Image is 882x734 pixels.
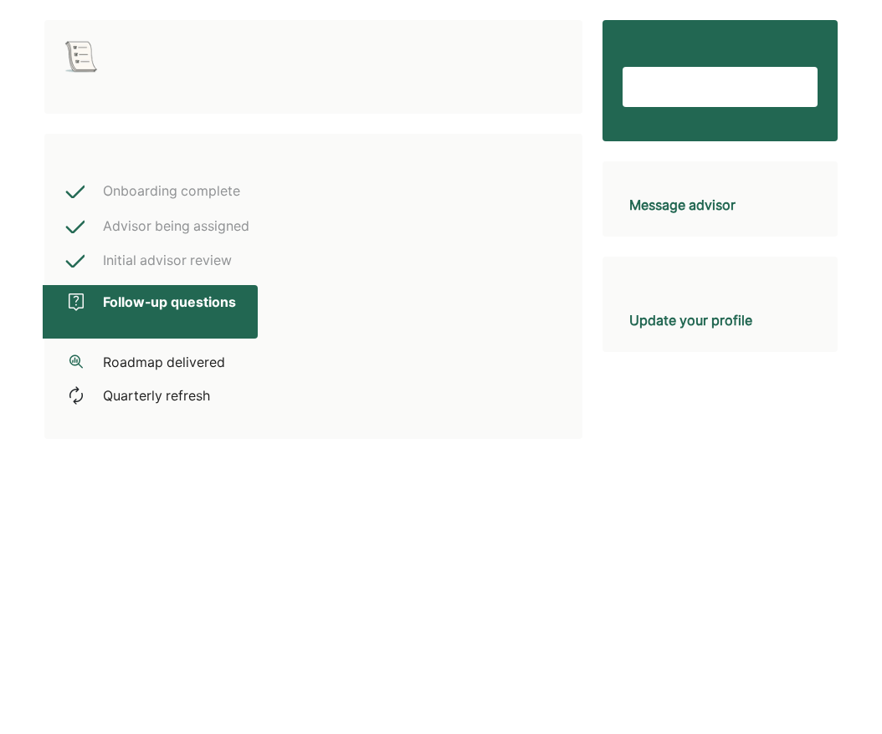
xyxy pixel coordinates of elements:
[103,250,232,272] div: Initial advisor review
[629,195,736,215] div: Message advisor
[103,216,249,237] div: Advisor being assigned
[103,292,236,332] div: Follow-up questions
[103,352,225,372] div: Roadmap delivered
[629,310,752,330] div: Update your profile
[103,181,240,202] div: Onboarding complete
[103,385,210,405] div: Quarterly refresh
